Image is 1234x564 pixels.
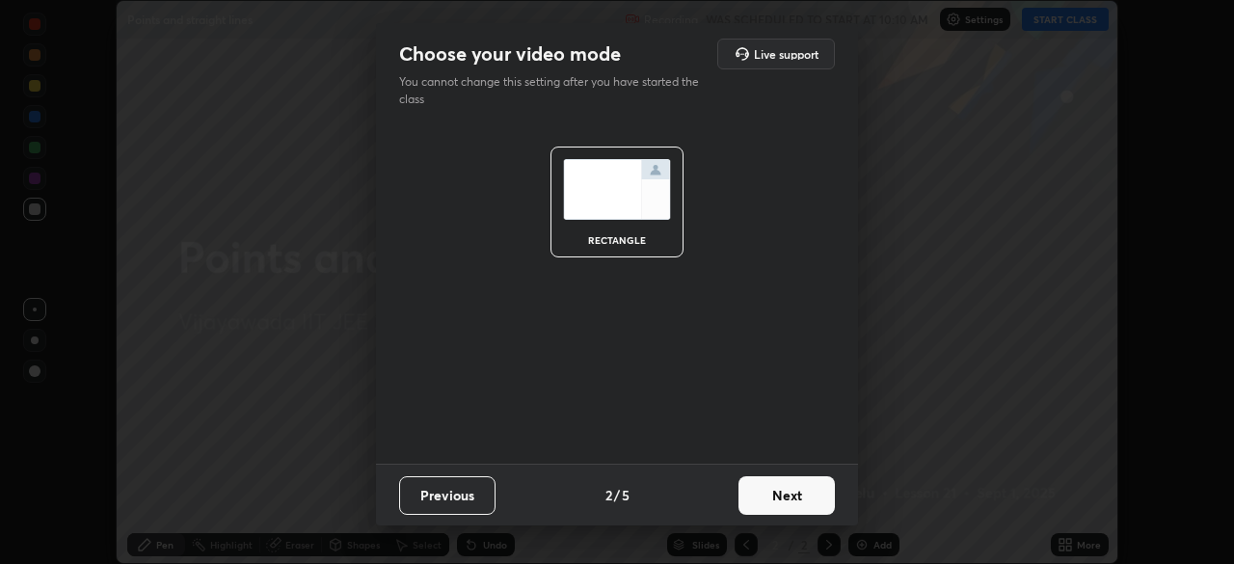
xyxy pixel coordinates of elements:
[399,476,496,515] button: Previous
[622,485,630,505] h4: 5
[754,48,818,60] h5: Live support
[578,235,656,245] div: rectangle
[614,485,620,505] h4: /
[605,485,612,505] h4: 2
[399,73,711,108] p: You cannot change this setting after you have started the class
[738,476,835,515] button: Next
[399,41,621,67] h2: Choose your video mode
[563,159,671,220] img: normalScreenIcon.ae25ed63.svg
